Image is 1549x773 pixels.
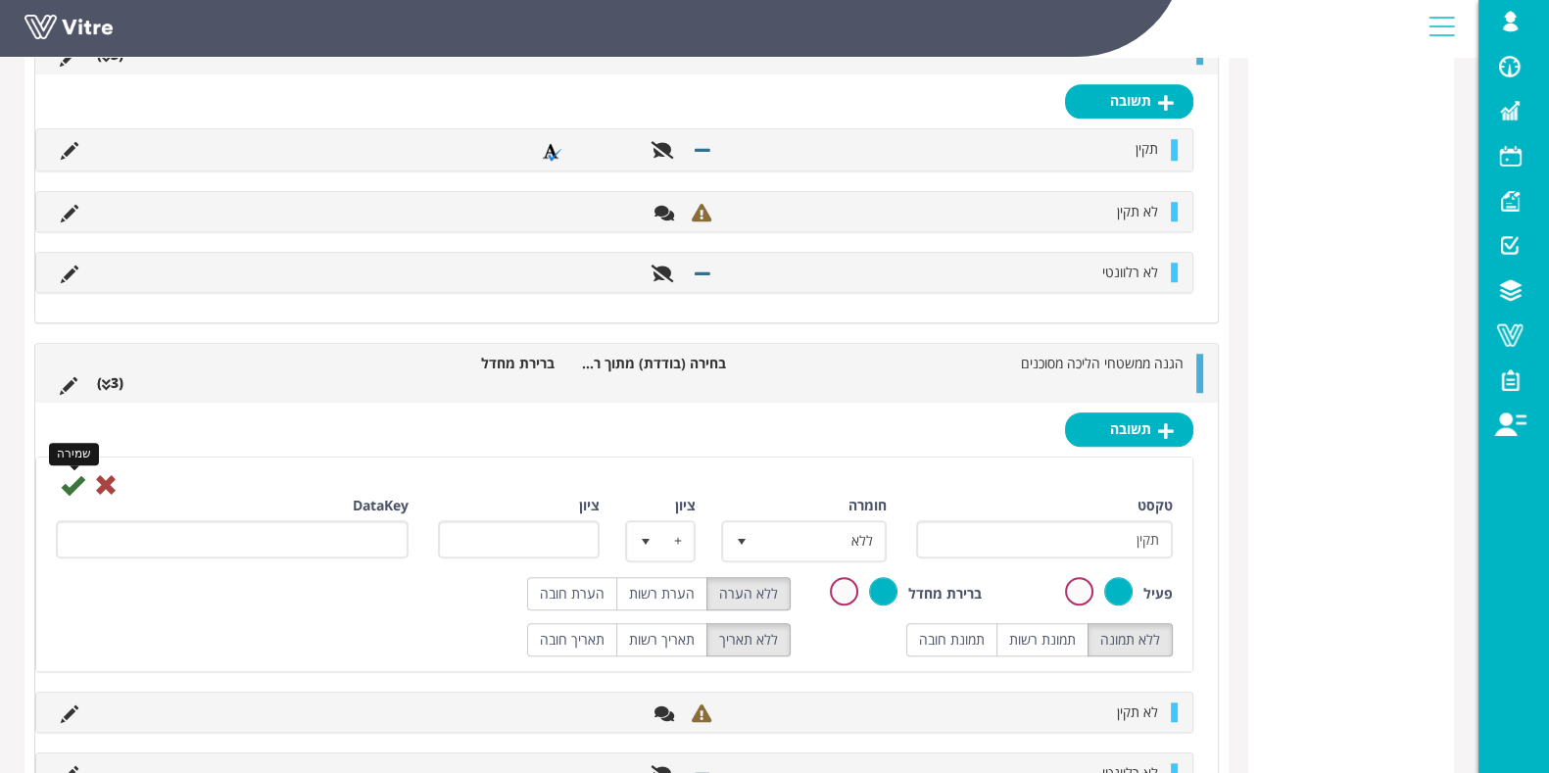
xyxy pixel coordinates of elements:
[706,577,791,610] label: ללא הערה
[564,354,736,373] li: בחירה (בודדת) מתוך רשימה
[848,496,887,515] label: חומרה
[1143,584,1173,604] label: פעיל
[353,496,409,515] label: DataKey
[579,496,600,515] label: ציון
[1102,263,1158,281] span: לא רלוונטי
[908,584,982,604] label: ברירת מחדל
[628,523,663,558] span: select
[527,577,617,610] label: הערת חובה
[996,623,1089,656] label: תמונת רשות
[527,623,617,656] label: תאריך חובה
[1138,496,1173,515] label: טקסט
[906,623,997,656] label: תמונת חובה
[675,496,696,515] label: ציון
[87,373,133,393] li: (3 )
[616,577,707,610] label: הערת רשות
[662,523,694,558] span: +
[706,623,791,656] label: ללא תאריך
[1136,139,1158,158] span: תקין
[1088,623,1173,656] label: ללא תמונה
[393,354,564,373] li: ברירת מחדל
[49,443,99,465] div: שמירה
[1065,412,1193,446] a: תשובה
[724,523,759,558] span: select
[1021,354,1184,372] span: הגנה ממשטחי הליכה מסוכנים
[1117,202,1158,220] span: לא תקין
[1065,84,1193,118] a: תשובה
[758,523,885,558] span: ללא
[616,623,707,656] label: תאריך רשות
[1117,702,1158,721] span: לא תקין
